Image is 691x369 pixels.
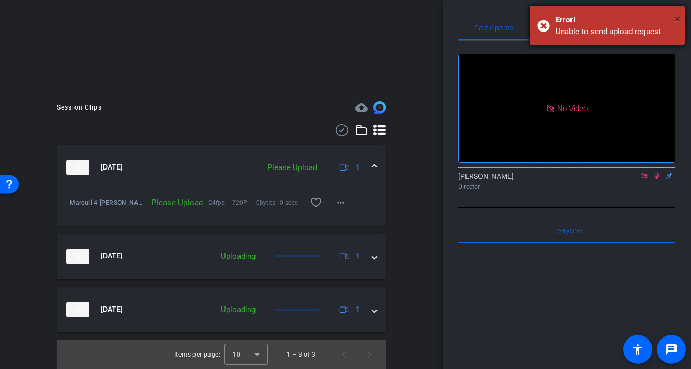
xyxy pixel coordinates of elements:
div: Error! [555,14,677,26]
span: 0 secs [280,197,304,208]
div: Uploading [216,304,261,316]
span: 24fps [208,197,232,208]
button: Previous page [332,342,357,367]
div: Items per page: [174,349,220,360]
span: 0bytes [256,197,280,208]
span: 1 [356,162,360,173]
span: Participants [474,24,514,32]
img: Session clips [373,101,386,114]
div: Uploading [216,251,261,263]
mat-icon: favorite_border [310,196,322,209]
mat-icon: cloud_upload [355,101,368,114]
span: [DATE] [101,304,123,315]
mat-icon: message [665,343,678,356]
div: Please Upload [146,197,208,208]
div: Unable to send upload request [555,26,677,38]
span: [DATE] [101,162,123,173]
img: thumb-nail [66,302,89,317]
span: 720P [232,197,256,208]
span: 1 [356,251,360,262]
button: Close [674,11,680,26]
div: Please Upload [262,162,322,174]
span: Destinations for your clips [355,101,368,114]
div: Session Clips [57,102,102,113]
div: 1 – 3 of 3 [287,349,316,360]
div: Director [458,182,675,191]
span: No Video [557,103,588,113]
img: thumb-nail [66,160,89,175]
span: Everyone [552,227,582,234]
div: thumb-nail[DATE]Please Upload1 [57,190,386,226]
mat-expansion-panel-header: thumb-nail[DATE]Uploading1 [57,287,386,332]
div: [PERSON_NAME] [458,171,675,191]
span: 1 [356,304,360,315]
mat-expansion-panel-header: thumb-nail[DATE]Please Upload1 [57,145,386,190]
mat-expansion-panel-header: thumb-nail[DATE]Uploading1 [57,234,386,279]
button: Next page [357,342,382,367]
span: Marquii 4-[PERSON_NAME]-4-2025-09-05-11-20-44-553-1 [70,197,146,208]
span: × [674,12,680,25]
span: [DATE] [101,251,123,262]
img: thumb-nail [66,249,89,264]
mat-icon: accessibility [632,343,644,356]
mat-icon: more_horiz [335,196,347,209]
